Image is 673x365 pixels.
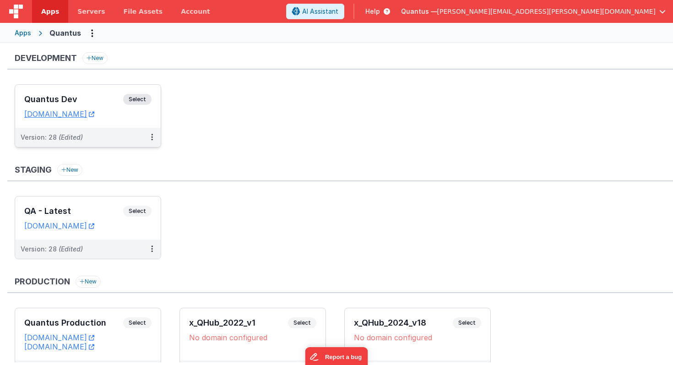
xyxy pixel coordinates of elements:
div: Version: 28 [21,245,83,254]
button: AI Assistant [286,4,344,19]
button: Quantus — [PERSON_NAME][EMAIL_ADDRESS][PERSON_NAME][DOMAIN_NAME] [401,7,666,16]
h3: Quantus Production [24,318,123,327]
h3: x_QHub_2024_v18 [354,318,453,327]
span: Help [365,7,380,16]
span: AI Assistant [302,7,338,16]
h3: Staging [15,165,52,174]
button: New [82,52,108,64]
span: File Assets [124,7,163,16]
span: Select [123,94,152,105]
div: Quantus [49,27,81,38]
a: [DOMAIN_NAME] [24,333,94,342]
span: Servers [77,7,105,16]
h3: Development [15,54,77,63]
button: New [57,164,82,176]
h3: Quantus Dev [24,95,123,104]
span: Select [288,317,316,328]
h3: QA - Latest [24,207,123,216]
div: Version: 28 [21,133,83,142]
a: [DOMAIN_NAME] [24,221,94,230]
span: (Edited) [59,245,83,253]
a: [DOMAIN_NAME] [24,342,94,351]
a: [DOMAIN_NAME] [24,109,94,119]
span: Quantus — [401,7,437,16]
h3: x_QHub_2022_v1 [189,318,288,327]
span: Select [453,317,481,328]
span: Select [123,206,152,217]
span: Select [123,317,152,328]
div: No domain configured [189,333,316,342]
button: Options [85,26,99,40]
div: No domain configured [354,333,481,342]
span: (Edited) [59,133,83,141]
div: Apps [15,28,31,38]
span: [PERSON_NAME][EMAIL_ADDRESS][PERSON_NAME][DOMAIN_NAME] [437,7,656,16]
span: Apps [41,7,59,16]
h3: Production [15,277,70,286]
button: New [76,276,101,288]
